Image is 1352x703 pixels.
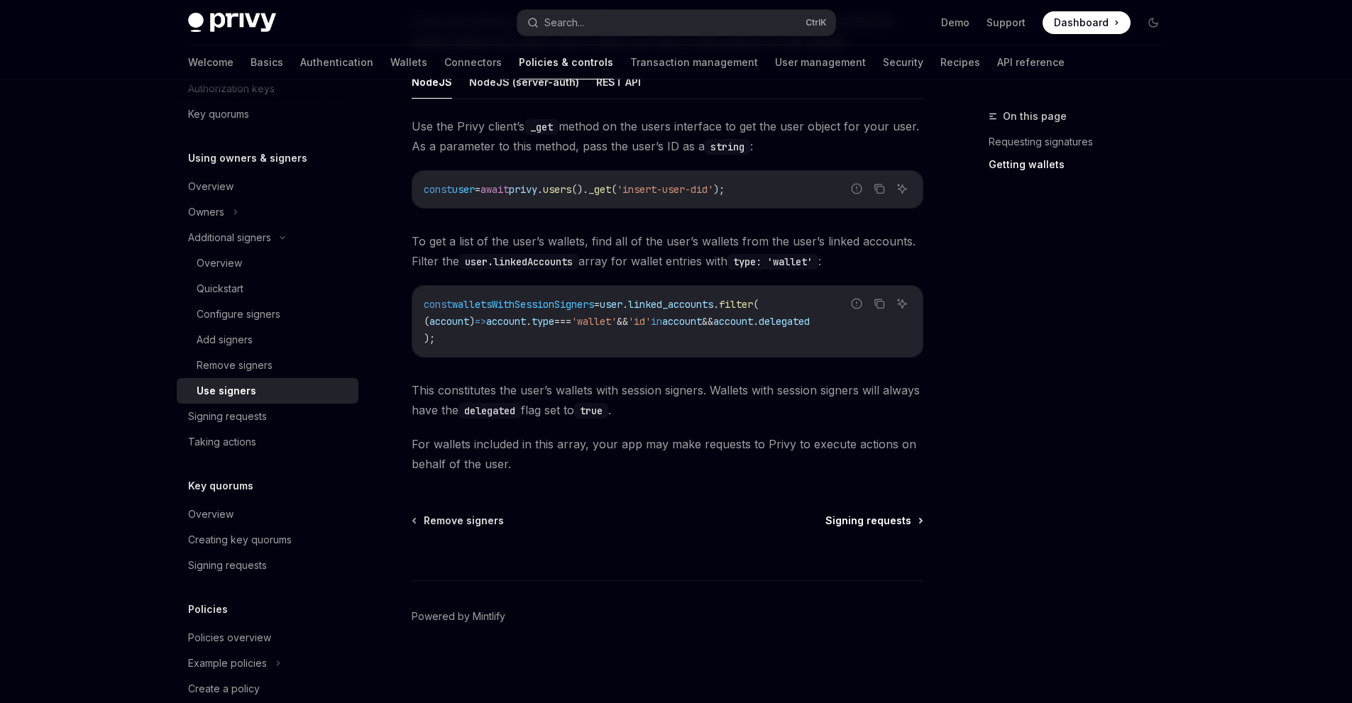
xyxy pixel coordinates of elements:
[941,16,969,30] a: Demo
[847,179,866,198] button: Report incorrect code
[390,45,427,79] a: Wallets
[177,404,358,429] a: Signing requests
[413,514,504,528] a: Remove signers
[713,183,725,196] span: );
[594,298,600,311] span: =
[628,315,651,328] span: 'id'
[424,514,504,528] span: Remove signers
[526,315,532,328] span: .
[571,183,588,196] span: ().
[1043,11,1131,34] a: Dashboard
[188,13,276,33] img: dark logo
[188,601,228,618] h5: Policies
[188,178,233,195] div: Overview
[713,315,753,328] span: account
[188,531,292,548] div: Creating key quorums
[517,10,835,35] button: Search...CtrlK
[702,315,713,328] span: &&
[177,353,358,378] a: Remove signers
[753,298,759,311] span: (
[727,254,818,270] code: type: 'wallet'
[197,331,253,348] div: Add signers
[893,179,911,198] button: Ask AI
[424,332,435,345] span: );
[989,131,1176,153] a: Requesting signatures
[177,429,358,455] a: Taking actions
[197,280,243,297] div: Quickstart
[617,315,628,328] span: &&
[197,306,280,323] div: Configure signers
[177,174,358,199] a: Overview
[424,315,429,328] span: (
[188,433,256,450] div: Taking actions
[940,45,980,79] a: Recipes
[571,315,617,328] span: 'wallet'
[554,315,571,328] span: ===
[806,17,827,28] span: Ctrl K
[600,298,622,311] span: user
[188,557,267,574] div: Signing requests
[519,45,613,79] a: Policies & controls
[188,408,267,425] div: Signing requests
[412,231,923,271] span: To get a list of the user’s wallets, find all of the user’s wallets from the user’s linked accoun...
[1142,11,1165,34] button: Toggle dark mode
[825,514,922,528] a: Signing requests
[188,106,249,123] div: Key quorums
[883,45,923,79] a: Security
[188,680,260,697] div: Create a policy
[177,276,358,301] a: Quickstart
[424,183,452,196] span: const
[870,179,889,198] button: Copy the contents from the code block
[188,204,224,221] div: Owners
[1054,16,1109,30] span: Dashboard
[719,298,753,311] span: filter
[893,294,911,313] button: Ask AI
[537,183,543,196] span: .
[177,553,358,578] a: Signing requests
[188,655,267,672] div: Example policies
[412,434,923,474] span: For wallets included in this array, your app may make requests to Privy to execute actions on beh...
[188,629,271,646] div: Policies overview
[753,315,759,328] span: .
[412,116,923,156] span: Use the Privy client’s method on the users interface to get the user object for your user. As a p...
[469,315,475,328] span: )
[177,527,358,553] a: Creating key quorums
[412,609,505,624] a: Powered by Mintlify
[662,315,702,328] span: account
[177,250,358,276] a: Overview
[705,139,750,155] code: string
[596,65,641,99] button: REST API
[177,502,358,527] a: Overview
[444,45,502,79] a: Connectors
[429,315,469,328] span: account
[775,45,866,79] a: User management
[177,101,358,127] a: Key quorums
[177,301,358,327] a: Configure signers
[617,183,713,196] span: 'insert-user-did'
[622,298,628,311] span: .
[611,183,617,196] span: (
[458,403,521,419] code: delegated
[177,327,358,353] a: Add signers
[424,298,452,311] span: const
[475,315,486,328] span: =>
[188,45,233,79] a: Welcome
[197,255,242,272] div: Overview
[986,16,1026,30] a: Support
[412,65,452,99] button: NodeJS
[177,378,358,404] a: Use signers
[188,506,233,523] div: Overview
[459,254,578,270] code: user.linkedAccounts
[486,315,526,328] span: account
[628,298,713,311] span: linked_accounts
[452,183,475,196] span: user
[870,294,889,313] button: Copy the contents from the code block
[759,315,810,328] span: delegated
[177,625,358,651] a: Policies overview
[509,183,537,196] span: privy
[532,315,554,328] span: type
[251,45,283,79] a: Basics
[475,183,480,196] span: =
[574,403,608,419] code: true
[188,150,307,167] h5: Using owners & signers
